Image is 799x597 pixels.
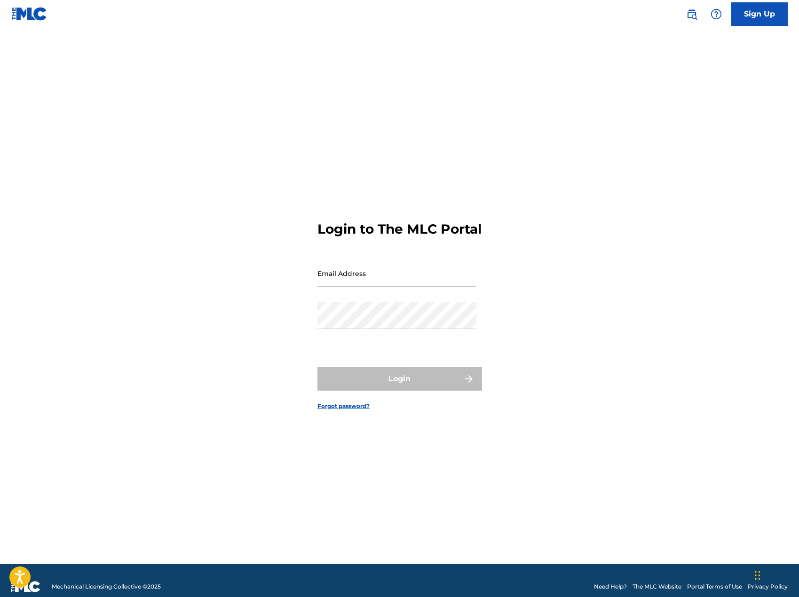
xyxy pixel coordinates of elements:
[317,402,370,410] a: Forgot password?
[11,7,47,21] img: MLC Logo
[748,582,788,591] a: Privacy Policy
[687,582,742,591] a: Portal Terms of Use
[633,582,681,591] a: The MLC Website
[707,5,726,24] div: Help
[686,8,697,20] img: search
[755,561,760,589] div: Drag
[52,582,161,591] span: Mechanical Licensing Collective © 2025
[682,5,701,24] a: Public Search
[752,552,799,597] iframe: Chat Widget
[711,8,722,20] img: help
[11,581,40,592] img: logo
[731,2,788,26] a: Sign Up
[317,221,482,237] h3: Login to The MLC Portal
[594,582,627,591] a: Need Help?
